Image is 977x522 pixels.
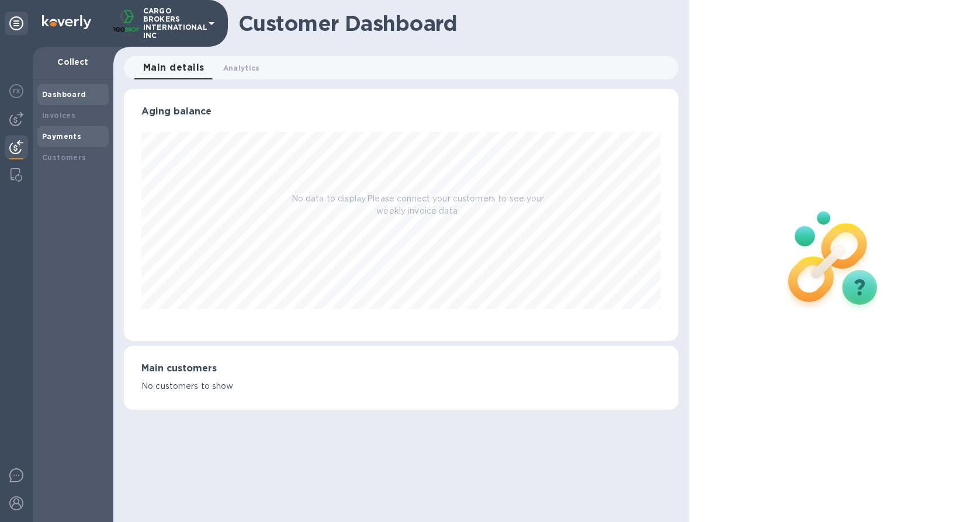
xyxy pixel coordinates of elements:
b: Customers [42,153,86,162]
p: CARGO BROKERS INTERNATIONAL INC [143,7,202,40]
h3: Aging balance [141,106,661,117]
b: Dashboard [42,90,86,99]
div: Unpin categories [5,12,28,35]
b: Payments [42,132,81,141]
p: Collect [42,56,104,68]
b: Invoices [42,111,75,120]
h1: Customer Dashboard [238,11,670,36]
img: Logo [42,15,91,29]
span: Main details [143,60,205,76]
span: Analytics [223,62,260,74]
h3: Main customers [141,363,661,374]
p: No customers to show [141,380,661,392]
img: Foreign exchange [9,84,23,98]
